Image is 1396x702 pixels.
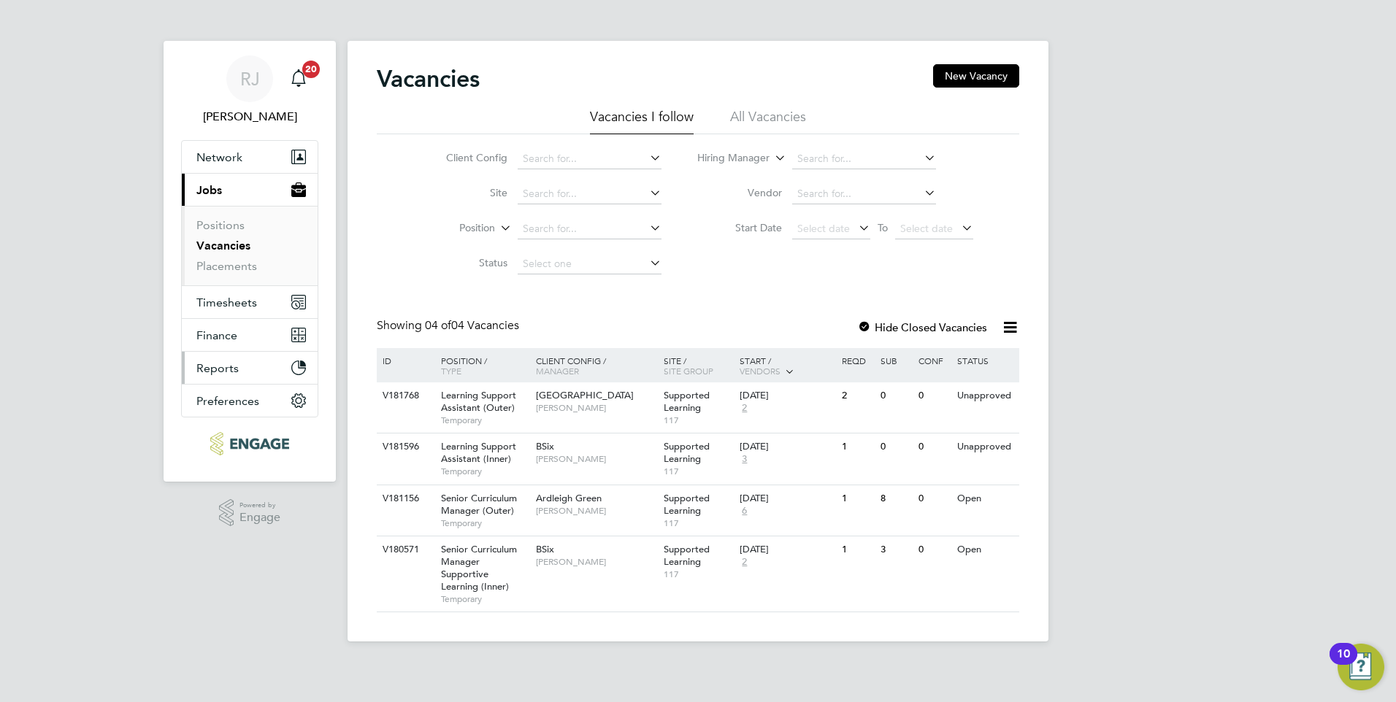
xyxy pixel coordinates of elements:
[664,492,710,517] span: Supported Learning
[219,499,281,527] a: Powered byEngage
[377,318,522,333] div: Showing
[518,219,661,239] input: Search for...
[196,328,237,342] span: Finance
[664,466,733,477] span: 117
[686,151,770,166] label: Hiring Manager
[730,108,806,134] li: All Vacancies
[536,543,554,555] span: BSix
[196,239,250,252] a: Vacancies
[792,149,936,169] input: Search for...
[196,218,245,232] a: Positions
[660,348,737,383] div: Site /
[536,453,656,465] span: [PERSON_NAME]
[664,365,713,377] span: Site Group
[877,382,915,409] div: 0
[441,543,517,593] span: Senior Curriculum Manager Supportive Learning (Inner)
[915,433,953,460] div: 0
[954,485,1017,512] div: Open
[954,348,1017,373] div: Status
[536,556,656,568] span: [PERSON_NAME]
[441,389,516,414] span: Learning Support Assistant (Outer)
[423,256,507,269] label: Status
[518,184,661,204] input: Search for...
[664,568,733,580] span: 117
[441,466,529,477] span: Temporary
[182,352,318,384] button: Reports
[411,221,495,236] label: Position
[302,61,320,78] span: 20
[736,348,838,385] div: Start /
[441,365,461,377] span: Type
[664,389,710,414] span: Supported Learning
[181,108,318,126] span: Rachel Johnson
[379,536,430,563] div: V180571
[740,505,749,517] span: 6
[740,365,781,377] span: Vendors
[740,453,749,466] span: 3
[838,536,876,563] div: 1
[239,512,280,524] span: Engage
[425,318,451,333] span: 04 of
[518,149,661,169] input: Search for...
[900,222,953,235] span: Select date
[196,259,257,273] a: Placements
[740,493,835,505] div: [DATE]
[877,433,915,460] div: 0
[740,556,749,568] span: 2
[877,536,915,563] div: 3
[240,69,260,88] span: RJ
[377,64,480,93] h2: Vacancies
[664,414,733,426] span: 117
[441,414,529,426] span: Temporary
[182,174,318,206] button: Jobs
[740,402,749,414] span: 2
[954,382,1017,409] div: Unapproved
[915,536,953,563] div: 0
[518,254,661,274] input: Select one
[954,536,1017,563] div: Open
[877,348,915,373] div: Sub
[838,485,876,512] div: 1
[196,296,257,309] span: Timesheets
[590,108,694,134] li: Vacancies I follow
[536,402,656,414] span: [PERSON_NAME]
[536,365,579,377] span: Manager
[536,505,656,517] span: [PERSON_NAME]
[698,221,782,234] label: Start Date
[196,394,259,408] span: Preferences
[181,432,318,455] a: Go to home page
[441,593,529,605] span: Temporary
[182,206,318,285] div: Jobs
[441,517,529,529] span: Temporary
[379,348,430,373] div: ID
[915,348,953,373] div: Conf
[182,319,318,351] button: Finance
[664,517,733,529] span: 117
[1337,654,1350,673] div: 10
[838,382,876,409] div: 2
[740,544,835,556] div: [DATE]
[239,499,280,512] span: Powered by
[182,286,318,318] button: Timesheets
[441,440,516,465] span: Learning Support Assistant (Inner)
[181,55,318,126] a: RJ[PERSON_NAME]
[838,348,876,373] div: Reqd
[792,184,936,204] input: Search for...
[664,543,710,568] span: Supported Learning
[210,432,288,455] img: ncclondon-logo-retina.png
[425,318,519,333] span: 04 Vacancies
[797,222,850,235] span: Select date
[915,382,953,409] div: 0
[838,433,876,460] div: 1
[182,141,318,173] button: Network
[423,151,507,164] label: Client Config
[379,382,430,409] div: V181768
[664,440,710,465] span: Supported Learning
[532,348,660,383] div: Client Config /
[954,433,1017,460] div: Unapproved
[196,361,239,375] span: Reports
[379,485,430,512] div: V181156
[164,41,336,482] nav: Main navigation
[740,441,835,453] div: [DATE]
[441,492,517,517] span: Senior Curriculum Manager (Outer)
